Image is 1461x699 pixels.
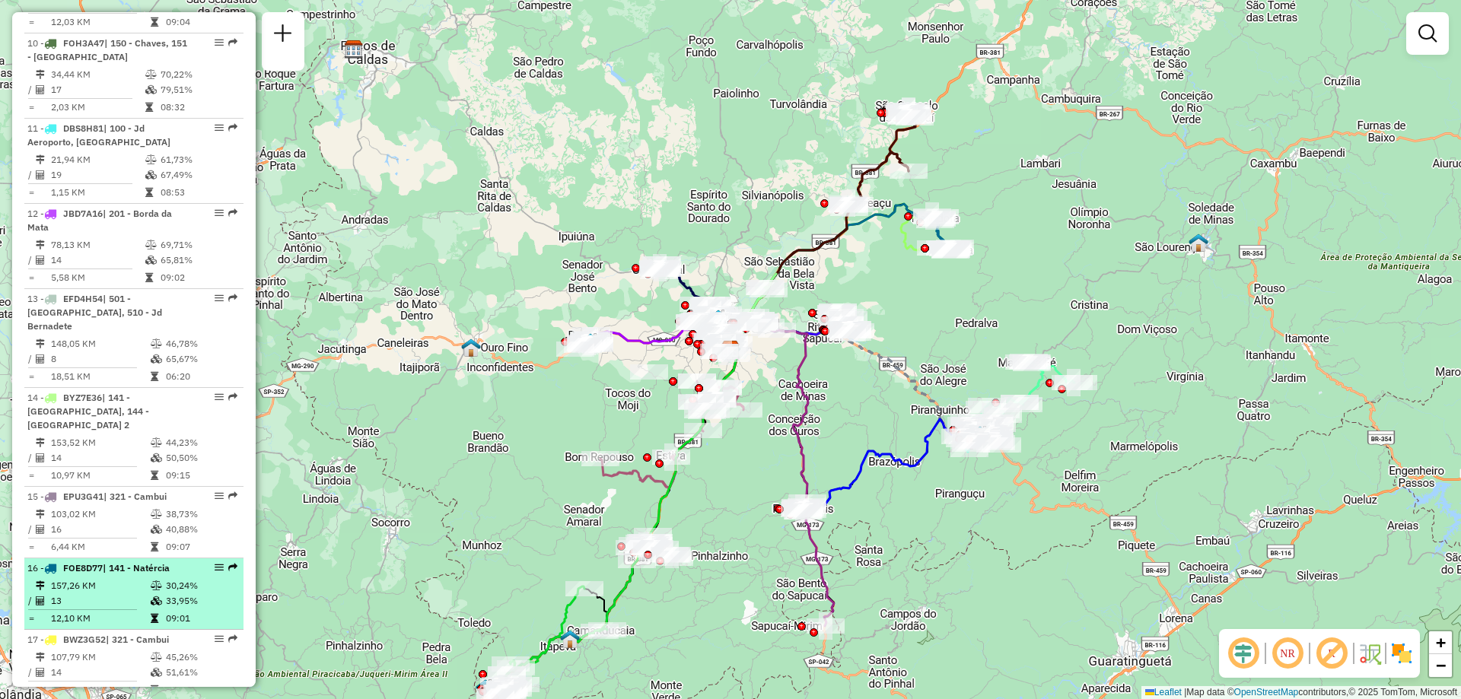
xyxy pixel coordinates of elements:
[50,522,150,537] td: 16
[36,170,45,180] i: Total de Atividades
[27,293,162,332] span: 13 -
[461,338,481,357] img: Pa Ouro Fino
[1358,641,1382,666] img: Fluxo de ruas
[228,634,237,643] em: Rota exportada
[630,364,668,380] div: Atividade não roteirizada - ELIZA PAULA REZENDE
[151,653,162,662] i: % de utilização do peso
[1429,654,1452,677] a: Zoom out
[160,253,237,268] td: 65,81%
[165,593,237,608] td: 33,95%
[151,438,162,447] i: % de utilização do peso
[215,634,224,643] em: Opções
[27,522,35,537] td: /
[151,510,162,519] i: % de utilização do peso
[1389,641,1414,666] img: Exibir/Ocultar setores
[36,256,45,265] i: Total de Atividades
[151,596,162,605] i: % de utilização da cubagem
[145,85,157,94] i: % de utilização da cubagem
[145,155,157,164] i: % de utilização do peso
[36,155,45,164] i: Distância Total
[145,273,153,282] i: Tempo total em rota
[27,682,35,697] td: =
[165,578,237,593] td: 30,24%
[151,614,158,623] i: Tempo total em rota
[50,100,145,115] td: 2,03 KM
[560,629,580,649] img: Itapeva
[151,542,158,551] i: Tempo total em rota
[151,354,162,364] i: % de utilização da cubagem
[215,294,224,303] em: Opções
[27,14,35,30] td: =
[50,665,150,680] td: 14
[50,369,150,384] td: 18,51 KM
[165,539,237,554] td: 09:07
[36,70,45,79] i: Distância Total
[1234,687,1299,697] a: OpenStreetMap
[1145,687,1182,697] a: Leaflet
[228,491,237,500] em: Rota exportada
[344,40,364,59] img: CDD Poços de Caldas
[36,85,45,94] i: Total de Atividades
[160,152,237,167] td: 61,73%
[151,581,162,590] i: % de utilização do peso
[27,270,35,285] td: =
[27,253,35,268] td: /
[151,685,158,694] i: Tempo total em rota
[27,37,187,62] span: 10 -
[27,82,35,97] td: /
[63,562,103,573] span: FOE8D77
[50,450,150,465] td: 14
[228,38,237,47] em: Rota exportada
[50,270,145,285] td: 5,58 KM
[151,525,162,534] i: % de utilização da cubagem
[1436,633,1446,652] span: +
[160,167,237,183] td: 67,49%
[145,70,157,79] i: % de utilização do peso
[63,392,102,403] span: BYZ7E36
[1313,635,1350,672] span: Exibir rótulo
[165,468,237,483] td: 09:15
[165,507,237,522] td: 38,73%
[50,578,150,593] td: 157,26 KM
[165,665,237,680] td: 51,61%
[50,167,145,183] td: 19
[36,581,45,590] i: Distância Total
[36,354,45,364] i: Total de Atividades
[215,38,224,47] em: Opções
[1189,233,1208,253] img: PA São Lourenço (Varginha)
[50,336,150,351] td: 148,05 KM
[215,491,224,500] em: Opções
[36,525,45,534] i: Total de Atividades
[160,82,237,97] td: 79,51%
[228,392,237,402] em: Rota exportada
[50,468,150,483] td: 10,97 KM
[27,351,35,367] td: /
[268,18,298,52] a: Nova sessão e pesquisa
[165,522,237,537] td: 40,88%
[27,665,35,680] td: /
[27,122,170,148] span: | 100 - Jd Aeroporto, [GEOGRAPHIC_DATA]
[151,453,162,462] i: % de utilização da cubagem
[160,270,237,285] td: 09:02
[50,435,150,450] td: 153,52 KM
[165,650,237,665] td: 45,26%
[165,611,237,626] td: 09:01
[27,293,162,332] span: | 501 - [GEOGRAPHIC_DATA], 510 - Jd Bernadete
[63,634,106,645] span: BWZ3G52
[165,682,237,697] td: 09:14
[50,682,150,697] td: 7,70 KM
[165,336,237,351] td: 46,78%
[151,668,162,677] i: % de utilização da cubagem
[36,453,45,462] i: Total de Atividades
[145,188,153,197] i: Tempo total em rota
[228,123,237,132] em: Rota exportada
[160,237,237,253] td: 69,71%
[581,332,600,352] img: Borda da Mata
[1184,687,1186,697] span: |
[145,256,157,265] i: % de utilização da cubagem
[27,468,35,483] td: =
[50,67,145,82] td: 34,44 KM
[160,67,237,82] td: 70,22%
[27,208,172,233] span: | 201 - Borda da Mata
[36,339,45,348] i: Distância Total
